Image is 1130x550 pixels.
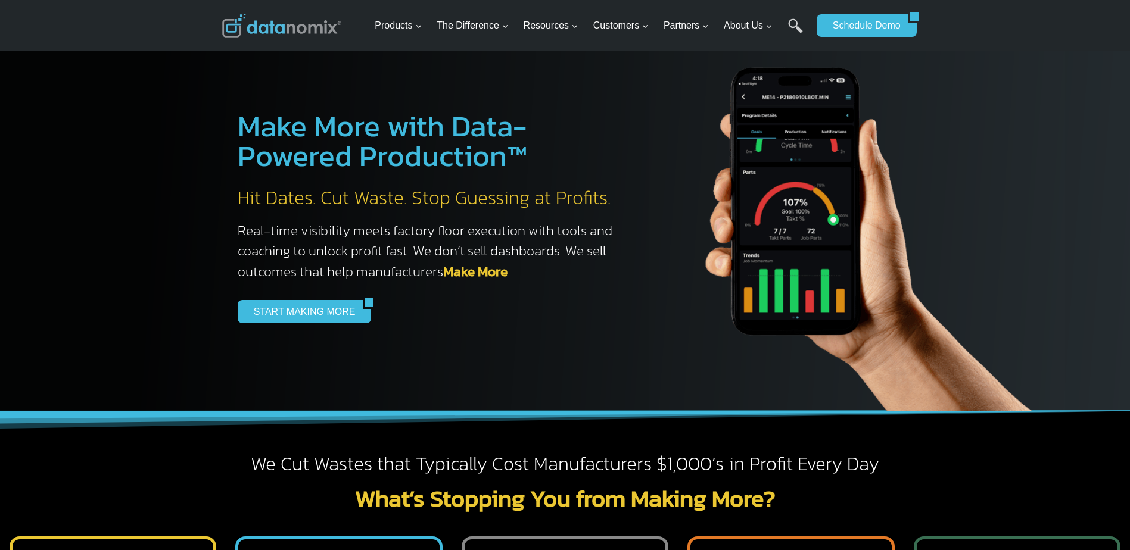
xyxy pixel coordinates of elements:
a: Schedule Demo [817,14,908,37]
a: Make More [443,261,508,282]
nav: Primary Navigation [370,7,811,45]
span: Resources [524,18,578,33]
span: Products [375,18,422,33]
span: Customers [593,18,649,33]
span: Partners [664,18,709,33]
img: The Datanoix Mobile App available on Android and iOS Devices [649,24,1066,411]
h3: Real-time visibility meets factory floor execution with tools and coaching to unlock profit fast.... [238,220,625,282]
h1: Make More with Data-Powered Production™ [238,111,625,171]
h2: What’s Stopping You from Making More? [222,486,908,510]
a: Search [788,18,803,45]
img: Datanomix [222,14,341,37]
h2: Hit Dates. Cut Waste. Stop Guessing at Profits. [238,186,625,211]
span: About Us [724,18,773,33]
h2: We Cut Wastes that Typically Cost Manufacturers $1,000’s in Profit Every Day [222,452,908,477]
span: The Difference [437,18,509,33]
a: START MAKING MORE [238,300,363,323]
